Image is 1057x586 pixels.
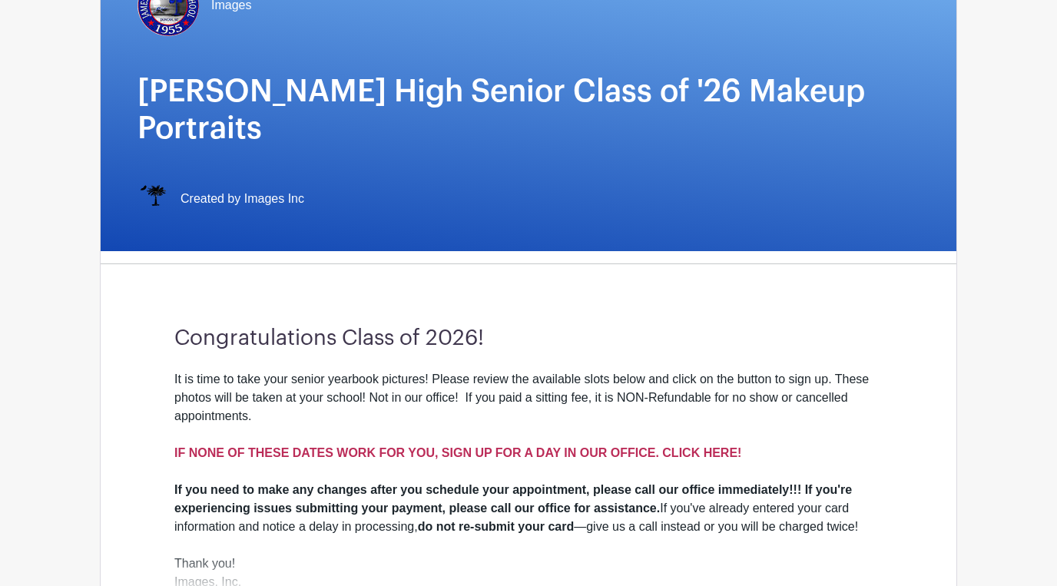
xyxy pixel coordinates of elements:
div: It is time to take your senior yearbook pictures! Please review the available slots below and cli... [174,370,883,481]
img: IMAGES%20logo%20transparenT%20PNG%20s.png [138,184,168,214]
a: IF NONE OF THESE DATES WORK FOR YOU, SIGN UP FOR A DAY IN OUR OFFICE. CLICK HERE! [174,446,741,459]
strong: If you need to make any changes after you schedule your appointment, please call our office immed... [174,483,852,515]
strong: do not re-submit your card [418,520,575,533]
h1: [PERSON_NAME] High Senior Class of '26 Makeup Portraits [138,73,919,147]
div: If you've already entered your card information and notice a delay in processing, —give us a call... [174,481,883,536]
div: Thank you! [174,555,883,573]
span: Created by Images Inc [181,190,304,208]
h3: Congratulations Class of 2026! [174,326,883,352]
